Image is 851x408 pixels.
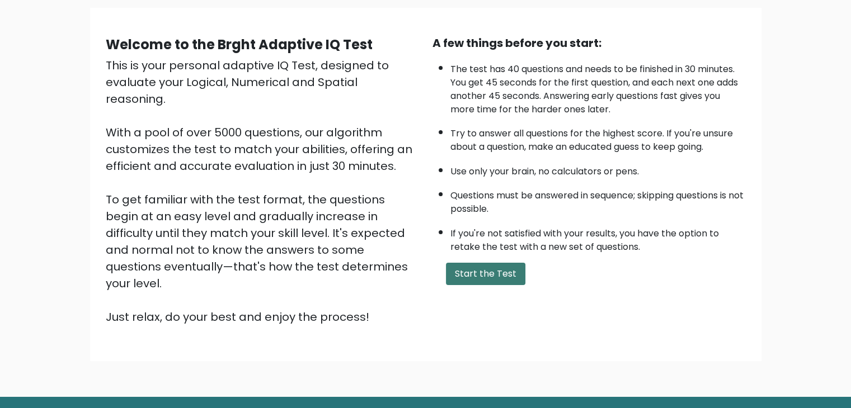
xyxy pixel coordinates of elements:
[450,221,746,254] li: If you're not satisfied with your results, you have the option to retake the test with a new set ...
[450,57,746,116] li: The test has 40 questions and needs to be finished in 30 minutes. You get 45 seconds for the firs...
[450,159,746,178] li: Use only your brain, no calculators or pens.
[446,263,525,285] button: Start the Test
[106,35,373,54] b: Welcome to the Brght Adaptive IQ Test
[450,121,746,154] li: Try to answer all questions for the highest score. If you're unsure about a question, make an edu...
[432,35,746,51] div: A few things before you start:
[106,57,419,325] div: This is your personal adaptive IQ Test, designed to evaluate your Logical, Numerical and Spatial ...
[450,183,746,216] li: Questions must be answered in sequence; skipping questions is not possible.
